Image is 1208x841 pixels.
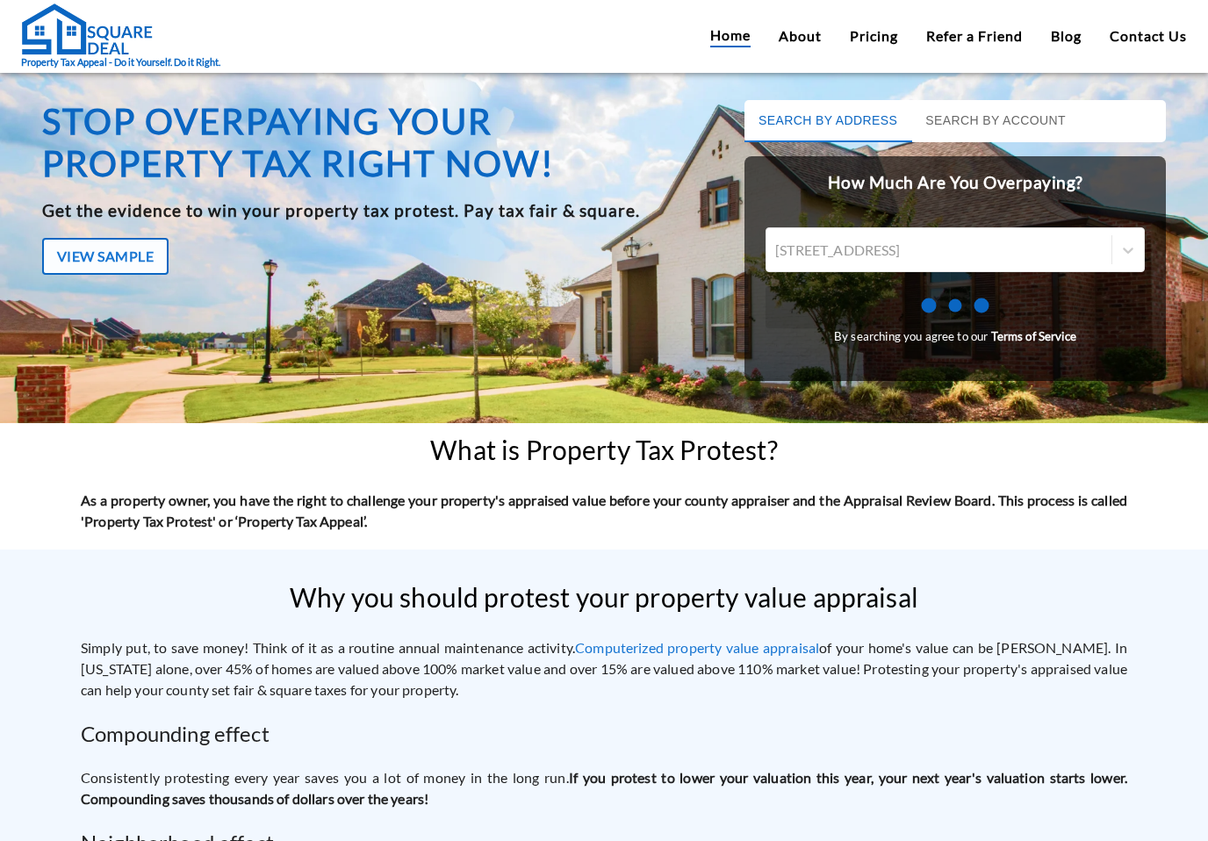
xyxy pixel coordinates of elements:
[81,769,1127,807] strong: If you protest to lower your valuation this year, your next year's valuation starts lower. Compou...
[766,328,1145,346] small: By searching you agree to our
[81,718,1127,750] h2: Compounding effect
[42,238,169,275] button: View Sample
[744,100,1166,142] div: basic tabs example
[1110,25,1187,47] a: Contact Us
[1051,25,1082,47] a: Blog
[850,25,898,47] a: Pricing
[575,639,819,656] a: Computerized property value appraisal
[290,582,918,613] h2: Why you should protest your property value appraisal
[42,100,689,184] h1: Stop overpaying your property tax right now!
[911,100,1080,142] button: Search by Account
[81,767,1127,809] p: Consistently protesting every year saves you a lot of money in the long run.
[926,25,1023,47] a: Refer a Friend
[779,25,822,47] a: About
[21,3,153,55] img: Square Deal
[744,156,1166,210] h2: How Much Are You Overpaying?
[430,435,777,465] h2: What is Property Tax Protest?
[81,492,1127,529] strong: As a property owner, you have the right to challenge your property's appraised value before your ...
[81,637,1127,701] p: Simply put, to save money! Think of it as a routine annual maintenance activity. of your home's v...
[744,100,911,142] button: Search by Address
[710,25,751,47] a: Home
[42,200,640,220] b: Get the evidence to win your property tax protest. Pay tax fair & square.
[21,3,220,70] a: Property Tax Appeal - Do it Yourself. Do it Right.
[991,329,1076,343] a: Terms of Service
